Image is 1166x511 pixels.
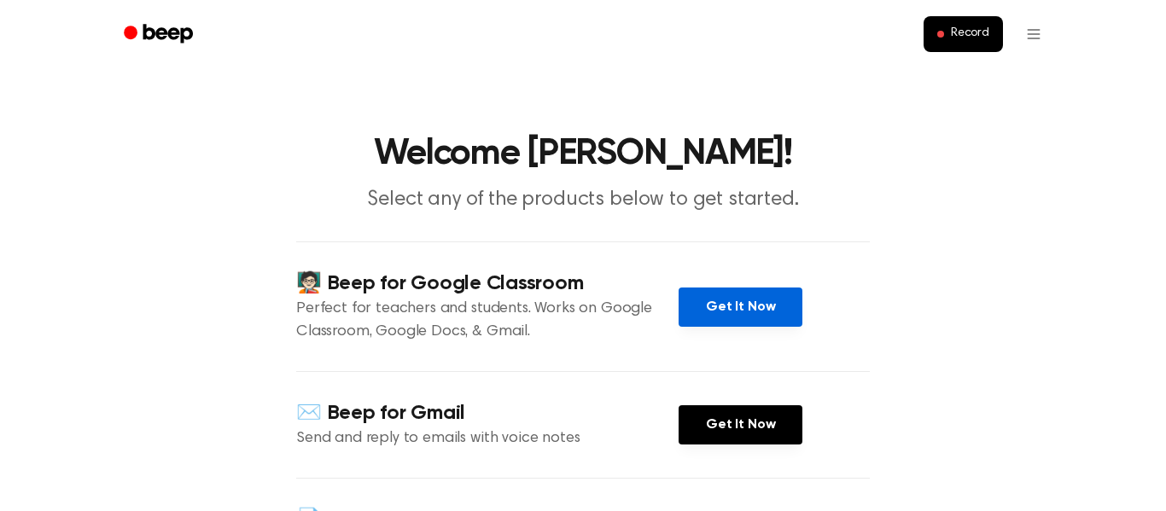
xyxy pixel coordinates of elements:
[146,136,1020,172] h1: Welcome [PERSON_NAME]!
[296,399,679,427] h4: ✉️ Beep for Gmail
[296,427,679,450] p: Send and reply to emails with voice notes
[679,405,802,444] a: Get It Now
[112,18,208,51] a: Beep
[255,186,911,214] p: Select any of the products below to get started.
[679,287,802,327] a: Get It Now
[951,26,989,42] span: Record
[924,16,1003,52] button: Record
[296,270,679,298] h4: 🧑🏻‍🏫 Beep for Google Classroom
[1013,14,1054,55] button: Open menu
[296,298,679,344] p: Perfect for teachers and students. Works on Google Classroom, Google Docs, & Gmail.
